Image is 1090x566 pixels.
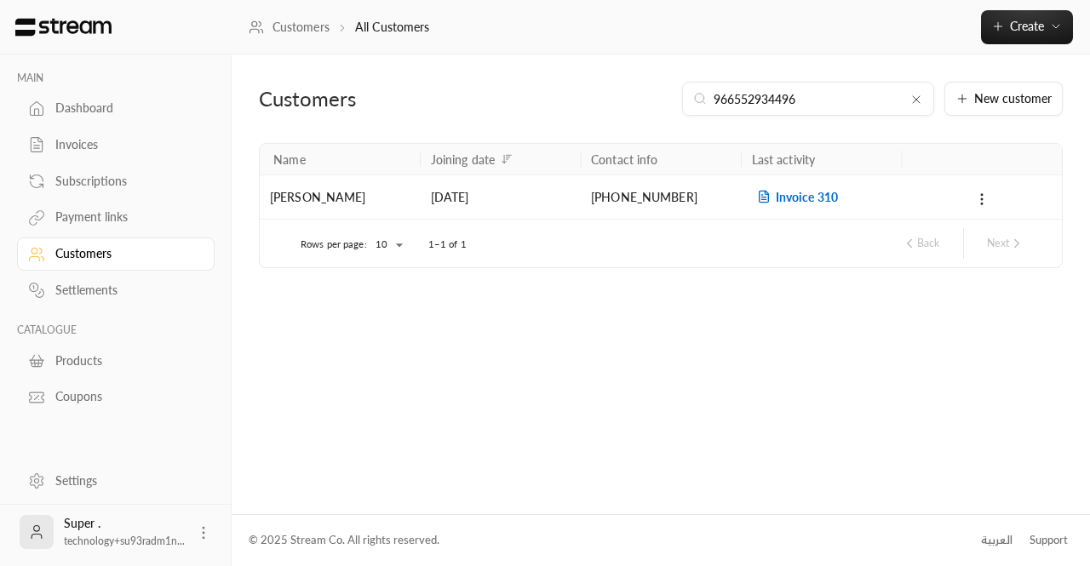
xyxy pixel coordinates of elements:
p: 1–1 of 1 [428,237,467,251]
a: Customers [17,237,215,271]
span: Create [1010,19,1044,33]
div: Dashboard [55,100,193,117]
div: العربية [981,532,1013,549]
button: Sort [496,149,517,169]
div: Subscriptions [55,173,193,190]
a: Products [17,344,215,377]
span: technology+su93radm1n... [64,535,185,547]
img: Logo [14,18,113,37]
div: Name [273,152,306,167]
div: Coupons [55,388,193,405]
div: Payment links [55,209,193,226]
div: [PERSON_NAME] [270,175,410,219]
a: Payment links [17,201,215,234]
div: Last activity [752,152,816,167]
nav: breadcrumb [249,19,430,36]
a: Settlements [17,274,215,307]
p: Rows per page: [301,237,367,251]
p: All Customers [355,19,430,36]
div: 10 [367,234,408,255]
div: Products [55,352,193,369]
p: CATALOGUE [17,323,215,337]
a: Invoices [17,129,215,162]
a: Support [1024,525,1073,556]
input: Search by name or phone [714,89,903,108]
div: Customers [259,85,516,112]
div: Super . [64,515,185,549]
a: Subscriptions [17,164,215,197]
div: [DATE] [431,175,571,219]
a: Settings [17,464,215,497]
div: Contact info [591,152,657,167]
span: Invoice 310 [752,190,838,204]
div: © 2025 Stream Co. All rights reserved. [249,532,439,549]
button: New customer [944,82,1063,116]
a: Dashboard [17,92,215,125]
a: Coupons [17,380,215,414]
div: Settlements [55,282,193,299]
button: Create [981,10,1073,44]
div: Invoices [55,136,193,153]
div: Joining date [431,152,495,167]
div: Settings [55,472,193,489]
p: MAIN [17,71,215,85]
div: [PHONE_NUMBER] [591,175,731,219]
div: Customers [55,245,193,262]
a: Customers [249,19,330,36]
span: New customer [974,93,1052,105]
